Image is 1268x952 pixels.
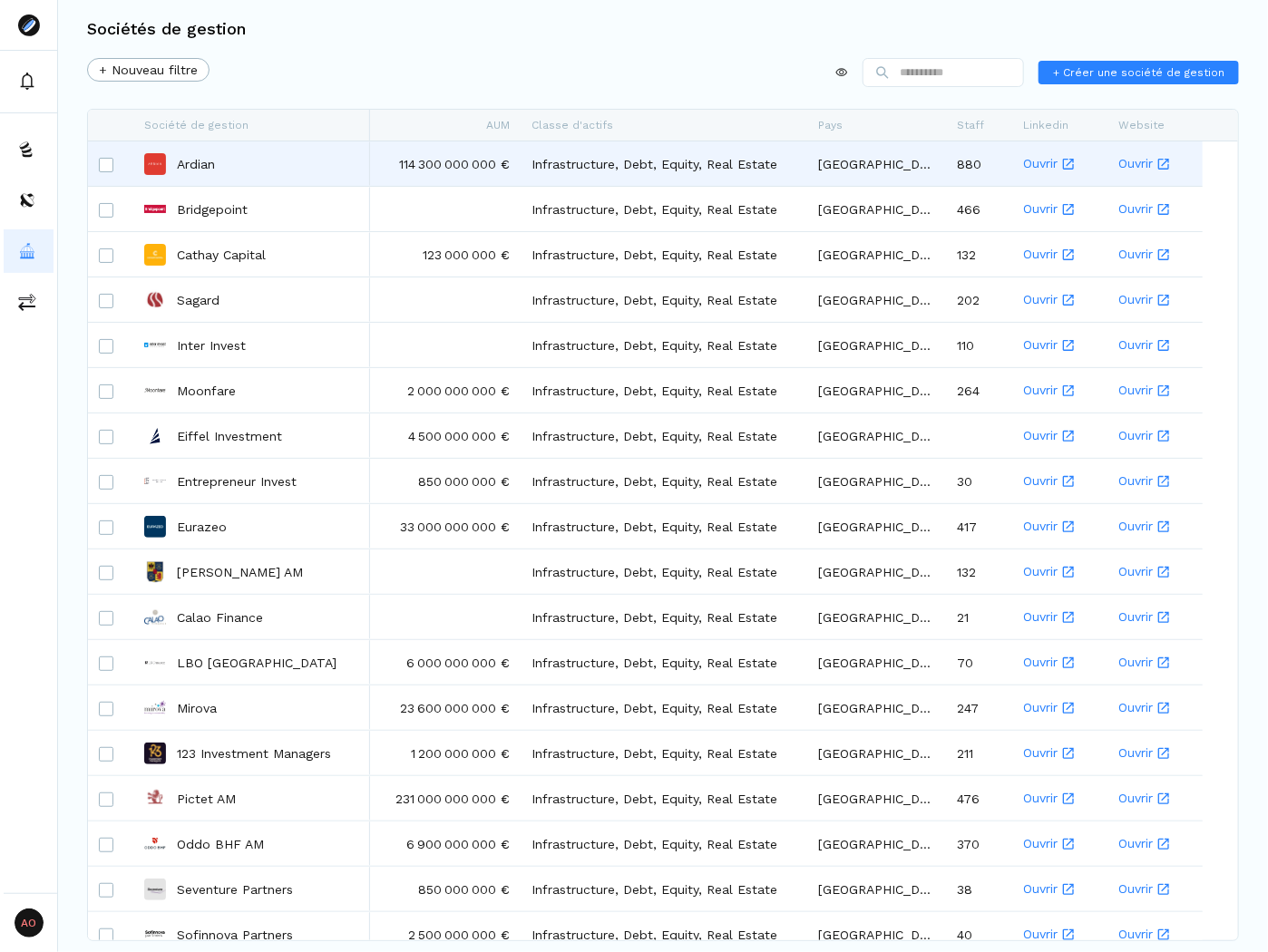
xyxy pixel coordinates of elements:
div: 110 [946,323,1012,367]
div: [GEOGRAPHIC_DATA] [807,141,946,186]
div: [GEOGRAPHIC_DATA] [807,685,946,730]
a: Bridgepoint [177,200,248,219]
img: Entrepreneur Invest [144,471,166,492]
span: Société de gestion [144,119,249,131]
div: 2 000 000 000 € [370,368,521,413]
div: [GEOGRAPHIC_DATA] [807,277,946,322]
div: 70 [946,640,1012,685]
a: Inter Invest [177,336,246,355]
a: Ouvrir [1023,324,1097,366]
img: Eiffel Investment [144,425,166,447]
a: asset-managers [4,229,54,273]
button: commissions [4,280,54,324]
button: distributors [4,179,54,222]
a: Ouvrir [1023,822,1097,865]
a: Ouvrir [1023,142,1097,185]
a: LBO [GEOGRAPHIC_DATA] [177,654,337,672]
a: Ouvrir [1023,686,1097,729]
div: Infrastructure, Debt, Equity, Real Estate [521,368,807,413]
div: [GEOGRAPHIC_DATA] [807,640,946,685]
div: 850 000 000 € [370,459,521,503]
img: Bridgepoint [144,199,166,220]
a: Ouvrir [1118,278,1192,321]
div: [GEOGRAPHIC_DATA] [807,549,946,594]
div: 231 000 000 000 € [370,776,521,821]
div: [GEOGRAPHIC_DATA] [807,232,946,277]
div: Infrastructure, Debt, Equity, Real Estate [521,776,807,821]
a: Ouvrir [1023,460,1097,502]
img: Sofinnova Partners [144,924,166,946]
span: Staff [957,119,984,131]
a: Calao Finance [177,608,263,627]
div: 417 [946,504,1012,549]
a: Ouvrir [1023,641,1097,684]
div: Infrastructure, Debt, Equity, Real Estate [521,323,807,367]
div: 850 000 000 € [370,867,521,911]
img: Oddo BHF AM [144,833,166,855]
div: 30 [946,459,1012,503]
img: 123 Investment Managers [144,743,166,764]
a: Moonfare [177,382,236,400]
p: Ardian [177,155,215,173]
a: Ouvrir [1023,414,1097,457]
div: Infrastructure, Debt, Equity, Real Estate [521,867,807,911]
div: 476 [946,776,1012,821]
img: Moonfare [144,380,166,402]
a: Ouvrir [1118,550,1192,593]
a: Cathay Capital [177,246,266,264]
div: 4 500 000 000 € [370,413,521,458]
a: Ouvrir [1118,686,1192,729]
button: funds [4,128,54,171]
span: Pays [818,119,843,131]
div: 132 [946,549,1012,594]
div: 23 600 000 000 € [370,685,521,730]
h3: Sociétés de gestion [87,21,246,37]
div: Infrastructure, Debt, Equity, Real Estate [521,141,807,186]
p: Eurazeo [177,518,227,536]
a: Eiffel Investment [177,427,282,445]
a: Ouvrir [1118,324,1192,366]
img: Pictet AM [144,788,166,810]
div: Infrastructure, Debt, Equity, Real Estate [521,595,807,639]
div: Infrastructure, Debt, Equity, Real Estate [521,504,807,549]
button: + Nouveau filtre [87,58,210,82]
span: AO [15,908,44,937]
div: Infrastructure, Debt, Equity, Real Estate [521,413,807,458]
a: Ouvrir [1023,777,1097,820]
span: Classe d'actifs [532,119,613,131]
img: asset-managers [18,242,36,260]
a: Ouvrir [1023,550,1097,593]
img: funds [18,141,36,159]
button: + Créer une société de gestion [1039,61,1239,84]
p: Mirova [177,699,217,717]
img: Mirova [144,697,166,719]
a: Pictet AM [177,790,236,808]
div: [GEOGRAPHIC_DATA] [807,368,946,413]
img: commissions [18,293,36,311]
div: [GEOGRAPHIC_DATA] [807,821,946,866]
a: Ouvrir [1118,142,1192,185]
a: Entrepreneur Invest [177,472,297,491]
div: 114 300 000 000 € [370,141,521,186]
a: Ouvrir [1023,596,1097,638]
div: 247 [946,685,1012,730]
div: Infrastructure, Debt, Equity, Real Estate [521,731,807,775]
a: Ouvrir [1023,732,1097,774]
div: 370 [946,821,1012,866]
a: Ouvrir [1023,188,1097,230]
a: 123 Investment Managers [177,744,331,763]
a: Ouvrir [1118,732,1192,774]
a: Ouvrir [1118,505,1192,548]
img: Cathay Capital [144,244,166,266]
a: Ouvrir [1118,596,1192,638]
a: [PERSON_NAME] AM [177,563,303,581]
span: + Créer une société de gestion [1053,64,1224,81]
a: Oddo BHF AM [177,835,264,853]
